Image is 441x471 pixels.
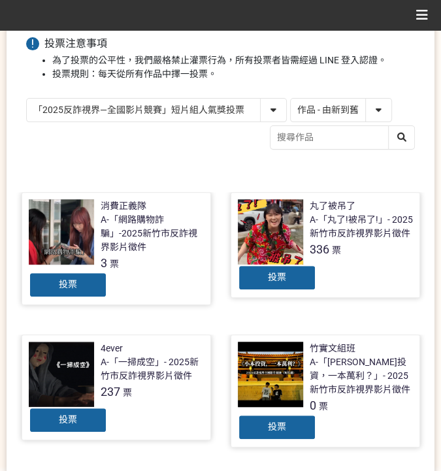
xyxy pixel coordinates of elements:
span: 投票 [59,279,77,289]
div: A-「網路購物詐騙」-2025新竹市反詐視界影片徵件 [101,213,204,254]
span: 投票 [268,421,286,432]
span: 3 [101,256,107,270]
div: 4ever [101,342,123,355]
div: 消費正義隊 [101,199,146,213]
a: 消費正義隊A-「網路購物詐騙」-2025新竹市反詐視界影片徵件3票投票 [22,192,211,305]
span: 237 [101,385,120,398]
div: 竹實文組班 [310,342,355,355]
span: 0 [310,398,316,412]
a: 丸了被吊了A-「丸了!被吊了!」- 2025新竹市反詐視界影片徵件336票投票 [231,192,420,298]
span: 票 [332,245,341,255]
span: 票 [319,401,328,412]
span: 票 [110,259,119,269]
input: 搜尋作品 [270,126,414,149]
span: 336 [310,242,329,256]
span: 投票 [59,414,77,425]
a: 4everA-「一掃成空」- 2025新竹市反詐視界影片徵件237票投票 [22,334,211,440]
span: 投票注意事項 [44,37,107,50]
div: A-「丸了!被吊了!」- 2025新竹市反詐視界影片徵件 [310,213,413,240]
div: A-「一掃成空」- 2025新竹市反詐視界影片徵件 [101,355,204,383]
li: 為了投票的公平性，我們嚴格禁止灌票行為，所有投票者皆需經過 LINE 登入認證。 [52,54,415,67]
li: 投票規則：每天從所有作品中擇一投票。 [52,67,415,81]
span: 票 [123,387,132,398]
div: A-「[PERSON_NAME]投資，一本萬利？」- 2025新竹市反詐視界影片徵件 [310,355,413,397]
span: 投票 [268,272,286,282]
div: 丸了被吊了 [310,199,355,213]
a: 竹實文組班A-「[PERSON_NAME]投資，一本萬利？」- 2025新竹市反詐視界影片徵件0票投票 [231,334,420,447]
